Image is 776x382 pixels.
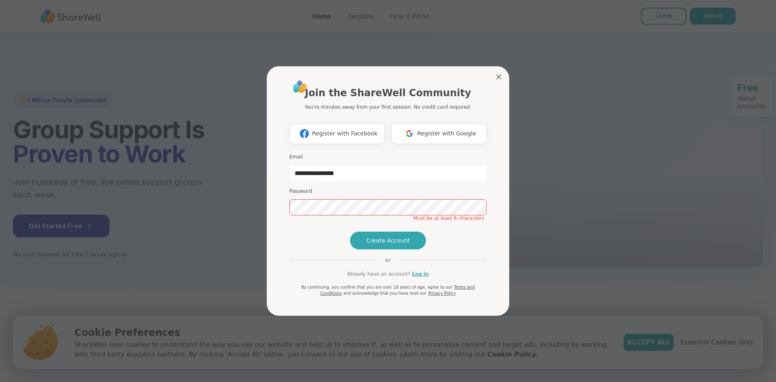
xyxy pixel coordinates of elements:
[375,256,401,264] span: or
[289,188,487,195] h3: Password
[391,124,487,144] button: Register with Google
[312,129,377,138] span: Register with Facebook
[289,154,487,160] h3: Email
[320,285,474,295] a: Terms and Conditions
[291,78,309,96] img: ShareWell Logo
[350,232,426,249] button: Create Account
[413,215,484,222] span: Must be at least 6 characters
[301,285,452,289] span: By continuing, you confirm that you are over 18 years of age, agree to our
[305,86,471,100] h1: Join the ShareWell Community
[289,124,385,144] button: Register with Facebook
[297,126,312,141] img: ShareWell Logomark
[305,103,471,111] p: You're minutes away from your first session. No credit card required.
[428,291,455,295] a: Privacy Policy
[343,291,426,295] span: and acknowledge that you have read our
[417,129,476,138] span: Register with Google
[366,236,410,245] span: Create Account
[347,270,410,278] span: Already have an account?
[402,126,417,141] img: ShareWell Logomark
[412,270,428,278] a: Log in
